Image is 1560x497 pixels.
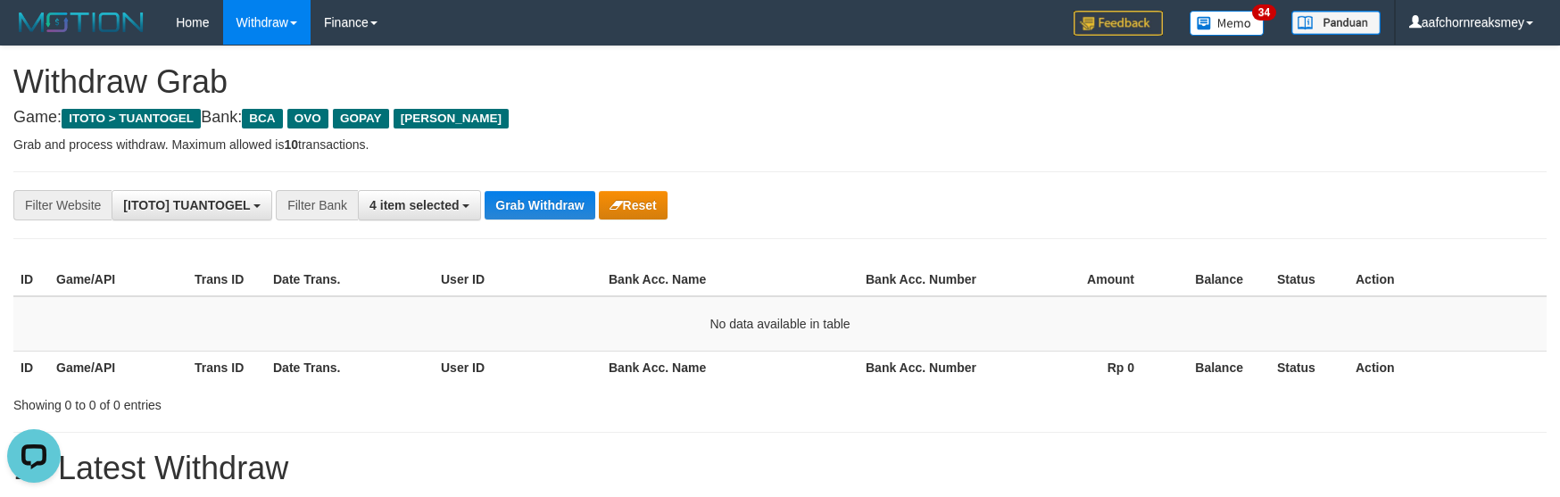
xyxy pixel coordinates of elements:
[1190,11,1265,36] img: Button%20Memo.svg
[394,109,509,128] span: [PERSON_NAME]
[859,263,997,296] th: Bank Acc. Number
[123,198,250,212] span: [ITOTO] TUANTOGEL
[13,64,1547,100] h1: Withdraw Grab
[369,198,459,212] span: 4 item selected
[266,351,434,384] th: Date Trans.
[13,136,1547,153] p: Grab and process withdraw. Maximum allowed is transactions.
[859,351,997,384] th: Bank Acc. Number
[287,109,328,128] span: OVO
[434,351,602,384] th: User ID
[1348,263,1547,296] th: Action
[284,137,298,152] strong: 10
[997,351,1161,384] th: Rp 0
[1161,263,1270,296] th: Balance
[112,190,272,220] button: [ITOTO] TUANTOGEL
[1074,11,1163,36] img: Feedback.jpg
[13,389,636,414] div: Showing 0 to 0 of 0 entries
[997,263,1161,296] th: Amount
[13,190,112,220] div: Filter Website
[187,351,266,384] th: Trans ID
[49,351,187,384] th: Game/API
[358,190,481,220] button: 4 item selected
[13,109,1547,127] h4: Game: Bank:
[13,351,49,384] th: ID
[434,263,602,296] th: User ID
[1252,4,1276,21] span: 34
[1348,351,1547,384] th: Action
[49,263,187,296] th: Game/API
[187,263,266,296] th: Trans ID
[485,191,594,220] button: Grab Withdraw
[13,296,1547,352] td: No data available in table
[1270,351,1348,384] th: Status
[599,191,668,220] button: Reset
[7,7,61,61] button: Open LiveChat chat widget
[276,190,358,220] div: Filter Bank
[266,263,434,296] th: Date Trans.
[1270,263,1348,296] th: Status
[62,109,201,128] span: ITOTO > TUANTOGEL
[242,109,282,128] span: BCA
[1291,11,1381,35] img: panduan.png
[333,109,389,128] span: GOPAY
[13,9,149,36] img: MOTION_logo.png
[602,263,859,296] th: Bank Acc. Name
[602,351,859,384] th: Bank Acc. Name
[13,451,1547,486] h1: 15 Latest Withdraw
[1161,351,1270,384] th: Balance
[13,263,49,296] th: ID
